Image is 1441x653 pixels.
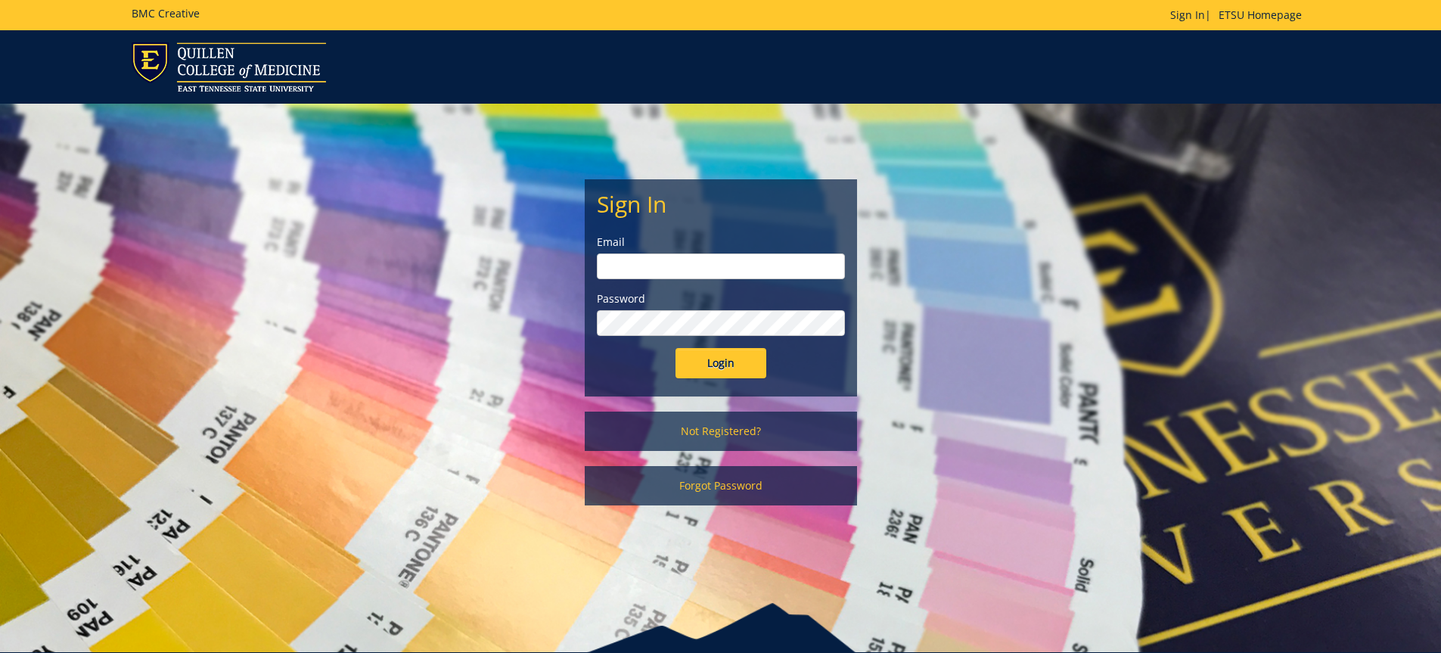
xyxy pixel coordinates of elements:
[132,42,326,92] img: ETSU logo
[132,8,200,19] h5: BMC Creative
[585,466,857,505] a: Forgot Password
[597,291,845,306] label: Password
[597,235,845,250] label: Email
[585,412,857,451] a: Not Registered?
[597,191,845,216] h2: Sign In
[1211,8,1309,22] a: ETSU Homepage
[1170,8,1309,23] p: |
[675,348,766,378] input: Login
[1170,8,1205,22] a: Sign In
